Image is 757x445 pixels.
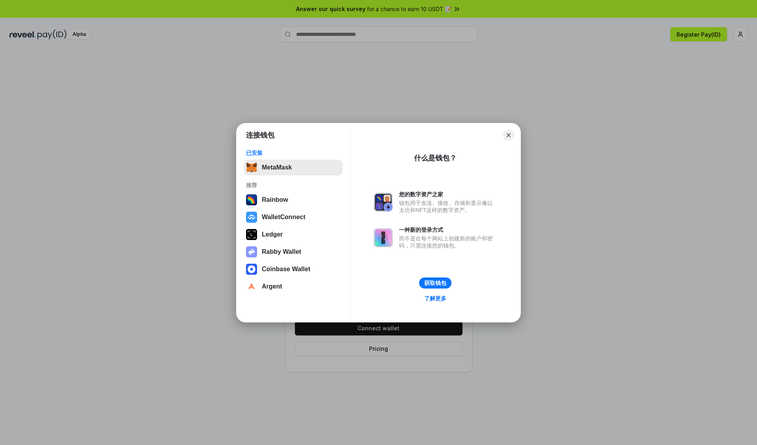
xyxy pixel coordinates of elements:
[399,191,497,198] div: 您的数字资产之家
[420,293,451,303] a: 了解更多
[399,226,497,233] div: 一种新的登录方式
[244,192,343,208] button: Rainbow
[244,279,343,294] button: Argent
[424,279,446,287] div: 获取钱包
[262,231,283,238] div: Ledger
[419,277,451,289] button: 获取钱包
[246,130,274,140] h1: 连接钱包
[246,162,257,173] img: svg+xml,%3Csvg%20fill%3D%22none%22%20height%3D%2233%22%20viewBox%3D%220%200%2035%2033%22%20width%...
[503,130,514,141] button: Close
[262,214,306,221] div: WalletConnect
[399,199,497,214] div: 钱包用于发送、接收、存储和显示像以太坊和NFT这样的数字资产。
[424,295,446,302] div: 了解更多
[244,261,343,277] button: Coinbase Wallet
[374,193,393,212] img: svg+xml,%3Csvg%20xmlns%3D%22http%3A%2F%2Fwww.w3.org%2F2000%2Fsvg%22%20fill%3D%22none%22%20viewBox...
[414,153,457,163] div: 什么是钱包？
[246,149,340,156] div: 已安装
[244,244,343,260] button: Rabby Wallet
[262,266,310,273] div: Coinbase Wallet
[246,246,257,257] img: svg+xml,%3Csvg%20xmlns%3D%22http%3A%2F%2Fwww.w3.org%2F2000%2Fsvg%22%20fill%3D%22none%22%20viewBox...
[246,281,257,292] img: svg+xml,%3Csvg%20width%3D%2228%22%20height%3D%2228%22%20viewBox%3D%220%200%2028%2028%22%20fill%3D...
[262,164,292,171] div: MetaMask
[262,196,288,203] div: Rainbow
[262,248,301,255] div: Rabby Wallet
[246,212,257,223] img: svg+xml,%3Csvg%20width%3D%2228%22%20height%3D%2228%22%20viewBox%3D%220%200%2028%2028%22%20fill%3D...
[246,229,257,240] img: svg+xml,%3Csvg%20xmlns%3D%22http%3A%2F%2Fwww.w3.org%2F2000%2Fsvg%22%20width%3D%2228%22%20height%3...
[262,283,282,290] div: Argent
[374,228,393,247] img: svg+xml,%3Csvg%20xmlns%3D%22http%3A%2F%2Fwww.w3.org%2F2000%2Fsvg%22%20fill%3D%22none%22%20viewBox...
[244,160,343,175] button: MetaMask
[246,182,340,189] div: 推荐
[246,194,257,205] img: svg+xml,%3Csvg%20width%3D%22120%22%20height%3D%22120%22%20viewBox%3D%220%200%20120%20120%22%20fil...
[246,264,257,275] img: svg+xml,%3Csvg%20width%3D%2228%22%20height%3D%2228%22%20viewBox%3D%220%200%2028%2028%22%20fill%3D...
[399,235,497,249] div: 而不是在每个网站上创建新的账户和密码，只需连接您的钱包。
[244,209,343,225] button: WalletConnect
[244,227,343,242] button: Ledger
